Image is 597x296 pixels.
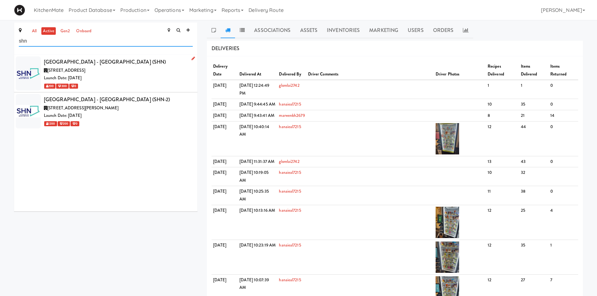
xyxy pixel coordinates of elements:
[238,80,277,99] td: [DATE] 12:24:49 PM
[279,242,301,248] a: hanaieal7215
[519,167,549,186] td: 32
[486,80,519,99] td: 1
[212,186,238,205] td: [DATE]
[69,84,78,89] span: 0
[436,123,459,154] img: wqpfurwcomn7aof9va6w.jpg
[212,80,238,99] td: [DATE]
[249,23,295,38] a: Associations
[486,110,519,122] td: 8
[238,186,277,205] td: [DATE] 10:25:35 AM
[549,99,578,110] td: 0
[238,240,277,274] td: [DATE] 10:23:19 AM
[44,74,193,82] div: Launch Date: [DATE]
[212,99,238,110] td: [DATE]
[519,186,549,205] td: 38
[212,156,238,167] td: [DATE]
[44,121,57,126] span: 1200
[519,61,549,80] th: Items Delivered
[238,205,277,240] td: [DATE] 10:13:16 AM
[56,84,68,89] span: 300
[279,169,301,175] a: hanaieal7215
[549,61,578,80] th: Items Returned
[434,61,486,80] th: Driver Photos
[14,92,197,130] li: [GEOGRAPHIC_DATA] - [GEOGRAPHIC_DATA] (SHN-2)[STREET_ADDRESS][PERSON_NAME]Launch Date: [DATE] 120...
[519,80,549,99] td: 1
[519,99,549,110] td: 35
[306,61,434,80] th: Driver Comments
[71,121,79,126] span: 0
[486,167,519,186] td: 10
[14,5,25,16] img: Micromart
[212,121,238,156] td: [DATE]
[47,67,85,73] span: [STREET_ADDRESS]
[519,240,549,274] td: 35
[519,205,549,240] td: 25
[549,80,578,99] td: 0
[403,23,428,38] a: Users
[486,61,519,80] th: Recipes Delivered
[59,27,71,35] a: gen2
[486,156,519,167] td: 13
[519,121,549,156] td: 44
[212,110,238,122] td: [DATE]
[212,240,238,274] td: [DATE]
[428,23,458,38] a: Orders
[19,35,193,47] input: Search site
[364,23,403,38] a: Marketing
[14,55,197,92] li: [GEOGRAPHIC_DATA] - [GEOGRAPHIC_DATA] (SHN)[STREET_ADDRESS]Launch Date: [DATE] 200 300 0
[549,121,578,156] td: 0
[549,240,578,274] td: 1
[279,207,301,213] a: hanaieal7215
[212,205,238,240] td: [DATE]
[279,158,299,164] a: glorelai2742
[296,23,322,38] a: Assets
[549,156,578,167] td: 0
[279,112,305,118] a: marwenkh2679
[549,186,578,205] td: 0
[486,240,519,274] td: 12
[486,99,519,110] td: 10
[238,99,277,110] td: [DATE] 9:44:45 AM
[238,121,277,156] td: [DATE] 10:40:14 AM
[436,241,459,273] img: yilynbvutethy4zztnae.jpg
[277,61,306,80] th: Delivered By
[549,110,578,122] td: 14
[44,57,193,67] div: [GEOGRAPHIC_DATA] - [GEOGRAPHIC_DATA] (SHN)
[41,27,56,35] a: active
[519,110,549,122] td: 21
[486,121,519,156] td: 12
[279,188,301,194] a: hanaieal7215
[212,61,238,80] th: Delivery Date
[436,207,459,238] img: thzvkquylqhqejpa7wbr.jpg
[238,167,277,186] td: [DATE] 10:19:05 AM
[212,45,239,52] span: DELIVERIES
[47,105,118,111] span: [STREET_ADDRESS][PERSON_NAME]
[322,23,364,38] a: Inventories
[238,110,277,122] td: [DATE] 9:43:41 AM
[279,124,301,130] a: hanaieal7215
[486,186,519,205] td: 11
[279,101,301,107] a: hanaieal7215
[279,277,301,283] a: hanaieal7215
[44,95,193,104] div: [GEOGRAPHIC_DATA] - [GEOGRAPHIC_DATA] (SHN-2)
[44,112,193,120] div: Launch Date: [DATE]
[549,205,578,240] td: 4
[44,84,55,89] span: 200
[486,205,519,240] td: 12
[519,156,549,167] td: 43
[75,27,93,35] a: onboard
[58,121,70,126] span: 200
[212,167,238,186] td: [DATE]
[238,156,277,167] td: [DATE] 11:31:37 AM
[30,27,38,35] a: all
[279,82,299,88] a: glorelai2742
[238,61,277,80] th: Delivered At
